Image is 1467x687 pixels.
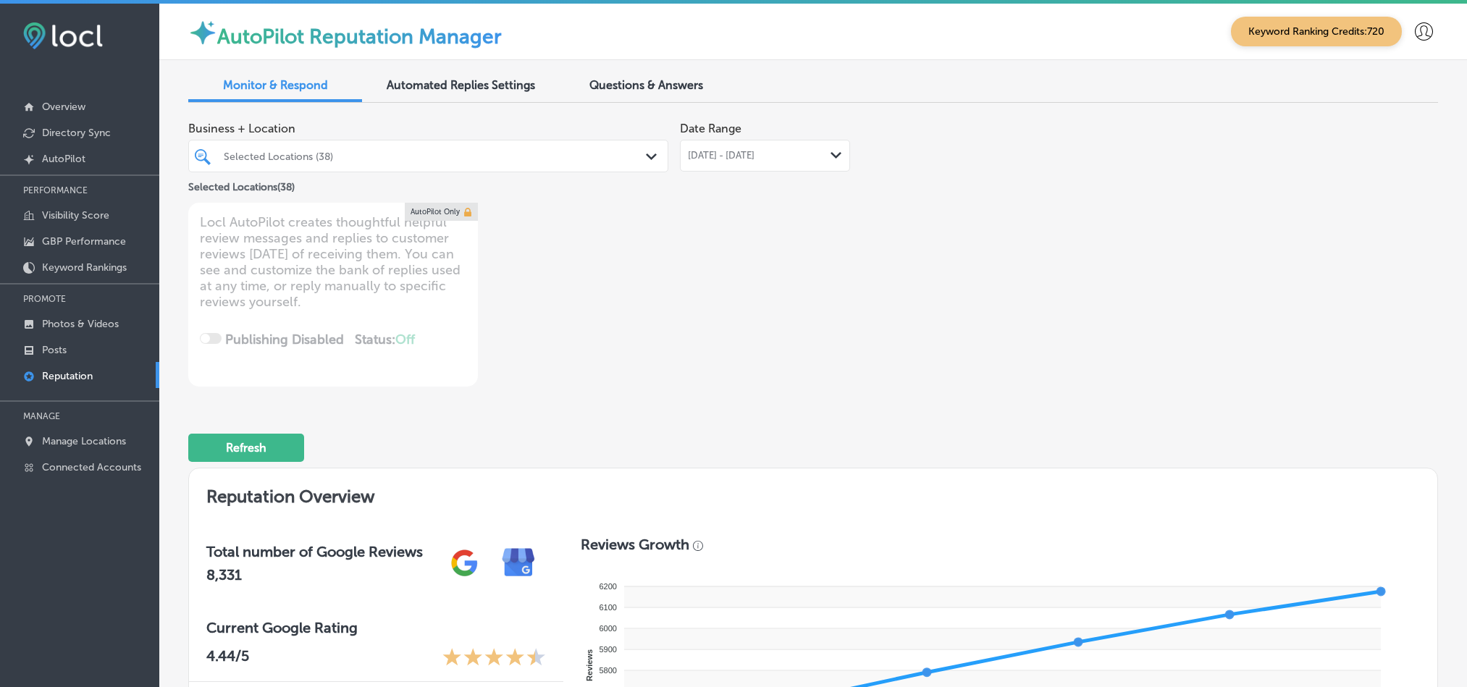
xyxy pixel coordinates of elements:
[585,649,594,681] text: Reviews
[42,344,67,356] p: Posts
[42,209,109,222] p: Visibility Score
[42,153,85,165] p: AutoPilot
[188,18,217,47] img: autopilot-icon
[23,22,103,49] img: fda3e92497d09a02dc62c9cd864e3231.png
[600,582,617,591] tspan: 6200
[223,78,328,92] span: Monitor & Respond
[206,619,546,636] h3: Current Google Rating
[688,150,754,161] span: [DATE] - [DATE]
[42,261,127,274] p: Keyword Rankings
[217,25,502,49] label: AutoPilot Reputation Manager
[206,566,423,583] h2: 8,331
[581,536,689,553] h3: Reviews Growth
[42,461,141,473] p: Connected Accounts
[1231,17,1402,46] span: Keyword Ranking Credits: 720
[680,122,741,135] label: Date Range
[42,318,119,330] p: Photos & Videos
[437,536,492,590] img: gPZS+5FD6qPJAAAAABJRU5ErkJggg==
[224,150,647,162] div: Selected Locations (38)
[188,122,668,135] span: Business + Location
[42,435,126,447] p: Manage Locations
[492,536,546,590] img: e7ababfa220611ac49bdb491a11684a6.png
[600,645,617,654] tspan: 5900
[600,624,617,633] tspan: 6000
[589,78,703,92] span: Questions & Answers
[188,434,304,462] button: Refresh
[42,101,85,113] p: Overview
[42,235,126,248] p: GBP Performance
[600,666,617,675] tspan: 5800
[206,543,423,560] h3: Total number of Google Reviews
[206,647,249,670] p: 4.44 /5
[42,370,93,382] p: Reputation
[387,78,535,92] span: Automated Replies Settings
[442,647,546,670] div: 4.44 Stars
[600,603,617,612] tspan: 6100
[188,175,295,193] p: Selected Locations ( 38 )
[189,468,1437,518] h2: Reputation Overview
[42,127,111,139] p: Directory Sync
